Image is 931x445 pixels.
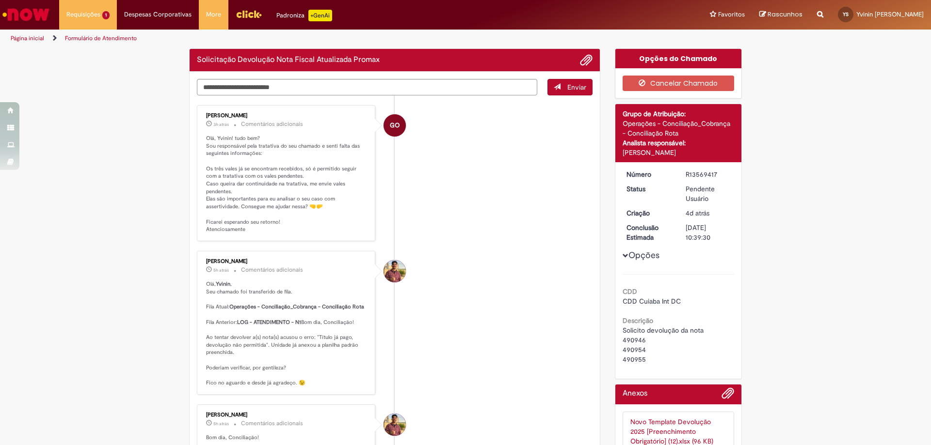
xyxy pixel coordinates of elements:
a: Página inicial [11,34,44,42]
div: 26/09/2025 09:39:26 [686,208,731,218]
span: CDD Cuiaba Int DC [623,297,681,306]
div: Opções do Chamado [615,49,742,68]
b: CDD [623,287,637,296]
span: 1 [102,11,110,19]
span: Enviar [567,83,586,92]
div: [PERSON_NAME] [623,148,735,157]
dt: Conclusão Estimada [619,223,679,242]
small: Comentários adicionais [241,120,303,128]
h2: Anexos [623,389,647,398]
div: [PERSON_NAME] [206,259,368,264]
div: Grupo de Atribuição: [623,109,735,119]
time: 29/09/2025 11:55:52 [213,267,229,273]
div: Vitor Jeremias Da Silva [384,260,406,282]
a: Formulário de Atendimento [65,34,137,42]
span: Favoritos [718,10,745,19]
b: Descrição [623,316,653,325]
ul: Trilhas de página [7,30,613,47]
div: Padroniza [276,10,332,21]
button: Adicionar anexos [580,54,593,66]
button: Enviar [547,79,593,95]
img: click_logo_yellow_360x200.png [236,7,262,21]
p: Olá, , Seu chamado foi transferido de fila. Fila Atual: Fila Anterior: Bom dia, Conciliação! Ao t... [206,280,368,387]
div: Gustavo Oliveira [384,114,406,137]
h2: Solicitação Devolução Nota Fiscal Atualizada Promax Histórico de tíquete [197,56,380,64]
button: Adicionar anexos [722,387,734,404]
span: Yvinin [PERSON_NAME] [856,10,924,18]
span: 3h atrás [213,122,229,127]
div: [PERSON_NAME] [206,113,368,119]
div: Pendente Usuário [686,184,731,203]
span: 5h atrás [213,421,229,427]
img: ServiceNow [1,5,51,24]
dt: Número [619,169,679,179]
div: R13569417 [686,169,731,179]
b: Operações - Conciliação_Cobrança - Conciliação Rota [229,303,364,310]
p: +GenAi [308,10,332,21]
span: More [206,10,221,19]
a: Rascunhos [759,10,803,19]
span: 4d atrás [686,209,709,217]
button: Cancelar Chamado [623,76,735,91]
small: Comentários adicionais [241,419,303,428]
time: 26/09/2025 09:39:26 [686,209,709,217]
div: Vitor Jeremias Da Silva [384,414,406,436]
span: 5h atrás [213,267,229,273]
div: [DATE] 10:39:30 [686,223,731,242]
dt: Status [619,184,679,194]
span: Requisições [66,10,100,19]
span: Despesas Corporativas [124,10,192,19]
b: Yvinin [216,280,230,288]
small: Comentários adicionais [241,266,303,274]
div: Analista responsável: [623,138,735,148]
span: Solicito devolução da nota 490946 490954 490955 [623,326,704,364]
div: [PERSON_NAME] [206,412,368,418]
span: Rascunhos [768,10,803,19]
span: GO [390,114,400,137]
b: LOG - ATENDIMENTO - N1 [237,319,301,326]
time: 29/09/2025 13:27:58 [213,122,229,127]
time: 29/09/2025 11:55:52 [213,421,229,427]
p: Olá, Yvinin! tudo bem? Sou responsável pela tratativa do seu chamado e senti falta das seguintes ... [206,135,368,233]
div: Operações - Conciliação_Cobrança - Conciliação Rota [623,119,735,138]
textarea: Digite sua mensagem aqui... [197,79,537,95]
span: YS [843,11,849,17]
dt: Criação [619,208,679,218]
